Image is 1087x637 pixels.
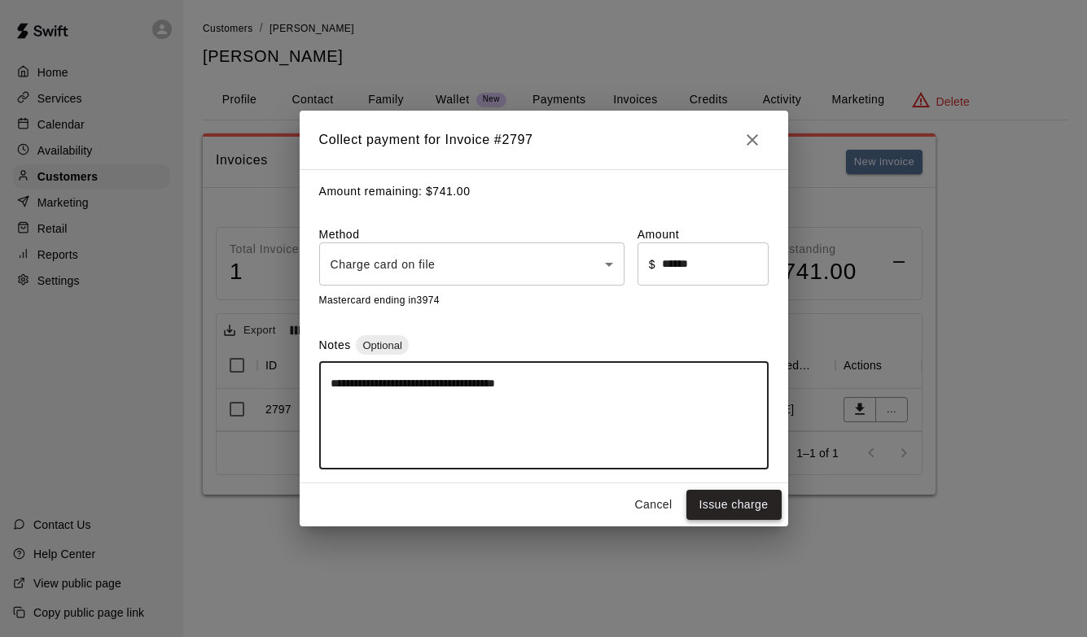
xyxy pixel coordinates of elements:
button: Cancel [628,490,680,520]
div: Charge card on file [319,242,625,286]
label: Notes [319,338,351,351]
span: Mastercard ending in 3974 [319,295,440,306]
span: Optional [356,339,408,351]
label: Amount [638,226,769,242]
label: Method [319,226,625,242]
h2: Collect payment for Invoice # 2797 [300,111,788,169]
button: Issue charge [686,490,782,520]
p: $ [649,256,655,273]
p: Amount remaining: $ 741.00 [319,183,769,200]
button: Close [736,124,769,156]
